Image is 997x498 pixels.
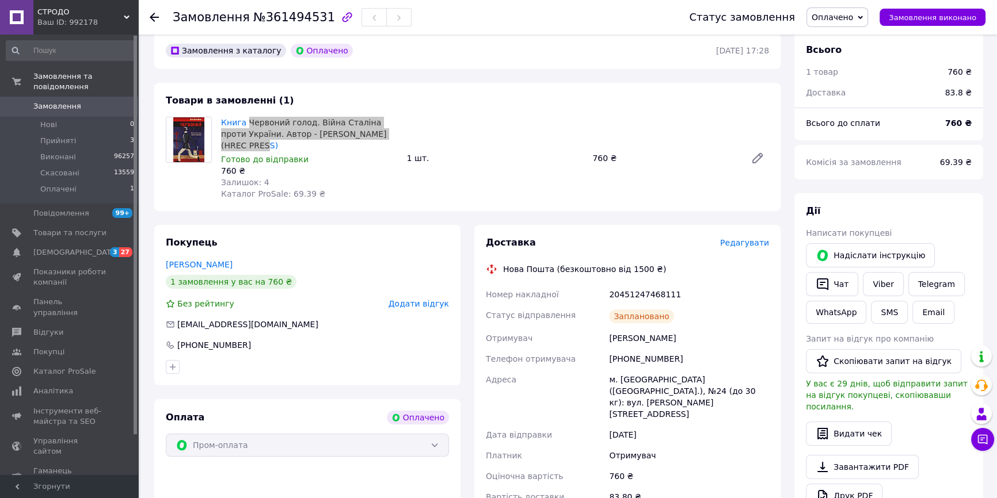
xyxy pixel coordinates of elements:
button: Чат з покупцем [971,428,994,451]
span: Телефон отримувача [486,354,576,363]
span: Замовлення [173,10,250,24]
a: Viber [863,272,903,296]
button: Надіслати інструкцію [806,243,935,267]
a: Telegram [908,272,965,296]
span: [EMAIL_ADDRESS][DOMAIN_NAME] [177,320,318,329]
div: Замовлення з каталогу [166,44,286,58]
span: Оціночна вартість [486,472,563,481]
span: Панель управління [33,297,106,317]
div: Отримувач [607,445,771,466]
span: Скасовані [40,168,79,178]
span: Замовлення виконано [889,13,976,22]
span: У вас є 29 днів, щоб відправити запит на відгук покупцеві, скопіювавши посилання. [806,379,968,411]
div: 1 замовлення у вас на 760 ₴ [166,275,296,289]
span: 27 [119,247,132,257]
button: SMS [871,301,908,324]
div: 83.8 ₴ [938,80,979,105]
span: Покупці [33,347,64,357]
span: Відгуки [33,327,63,338]
div: [DATE] [607,424,771,445]
a: Редагувати [746,147,769,170]
span: Каталог ProSale [33,366,96,377]
div: [PERSON_NAME] [607,328,771,348]
div: [PHONE_NUMBER] [607,348,771,369]
div: Заплановано [609,309,674,323]
span: Оплачені [40,184,77,194]
span: 3 [130,136,134,146]
span: 13559 [114,168,134,178]
span: Запит на відгук про компанію [806,334,934,343]
div: Оплачено [387,411,449,424]
span: 99+ [112,208,132,218]
span: Прийняті [40,136,76,146]
span: Гаманець компанії [33,466,106,486]
span: Товари та послуги [33,228,106,238]
span: 96257 [114,152,134,162]
span: Залишок: 4 [221,178,269,187]
span: СТРОДО [37,7,124,17]
span: 3 [110,247,119,257]
div: Нова Пошта (безкоштовно від 1500 ₴) [500,263,669,275]
div: Повернутися назад [150,12,159,23]
span: Адреса [486,375,516,384]
span: [DEMOGRAPHIC_DATA] [33,247,119,258]
button: Чат [806,272,858,296]
button: Скопіювати запит на відгук [806,349,961,373]
span: Оплата [166,412,204,423]
span: Замовлення та повідомлення [33,71,138,92]
b: 760 ₴ [945,118,972,128]
span: Отримувач [486,334,532,343]
div: Ваш ID: 992178 [37,17,138,28]
div: 760 ₴ [588,150,741,166]
span: Без рейтингу [177,299,234,308]
button: Видати чек [806,422,892,446]
button: Замовлення виконано [880,9,985,26]
div: 760 ₴ [947,66,972,78]
div: м. [GEOGRAPHIC_DATA] ([GEOGRAPHIC_DATA].), №24 (до 30 кг): вул. [PERSON_NAME][STREET_ADDRESS] [607,369,771,424]
a: [PERSON_NAME] [166,260,233,269]
span: Готово до відправки [221,155,309,164]
span: Показники роботи компанії [33,267,106,288]
span: Всього [806,44,842,55]
div: [PHONE_NUMBER] [176,339,252,351]
a: WhatsApp [806,301,866,324]
span: Дата відправки [486,430,552,439]
span: Замовлення [33,101,81,112]
button: Email [912,301,954,324]
span: Оплачено [812,13,853,22]
span: Товари в замовленні (1) [166,95,294,106]
span: Платник [486,451,522,460]
span: Каталог ProSale: 69.39 ₴ [221,189,325,198]
span: Управління сайтом [33,436,106,457]
span: №361494531 [253,10,335,24]
div: 760 ₴ [221,165,398,177]
span: Аналітика [33,386,73,396]
div: 1 шт. [402,150,588,166]
span: Доставка [486,237,536,248]
span: Повідомлення [33,208,89,219]
a: Книга Червоний голод. Війна Сталіна проти України. Автор - [PERSON_NAME] (HREC PRESS) [221,118,387,150]
div: Статус замовлення [689,12,795,23]
a: Завантажити PDF [806,455,919,479]
time: [DATE] 17:28 [716,46,769,55]
div: 20451247468111 [607,284,771,305]
img: Книга Червоний голод. Війна Сталіна проти України. Автор - Енн Епплбом (HREC PRESS) [173,117,204,162]
span: Додати відгук [389,299,449,308]
span: Інструменти веб-майстра та SEO [33,406,106,427]
span: Комісія за замовлення [806,158,901,167]
span: 69.39 ₴ [940,158,972,167]
span: Дії [806,205,820,216]
span: Виконані [40,152,76,162]
span: Доставка [806,88,846,97]
span: 0 [130,120,134,130]
span: Всього до сплати [806,118,880,128]
span: 1 товар [806,67,838,76]
span: 1 [130,184,134,194]
span: Покупець [166,237,218,248]
span: Редагувати [720,238,769,247]
span: Номер накладної [486,290,559,299]
div: 760 ₴ [607,466,771,486]
span: Статус відправлення [486,311,576,320]
span: Нові [40,120,57,130]
input: Пошук [6,40,135,61]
